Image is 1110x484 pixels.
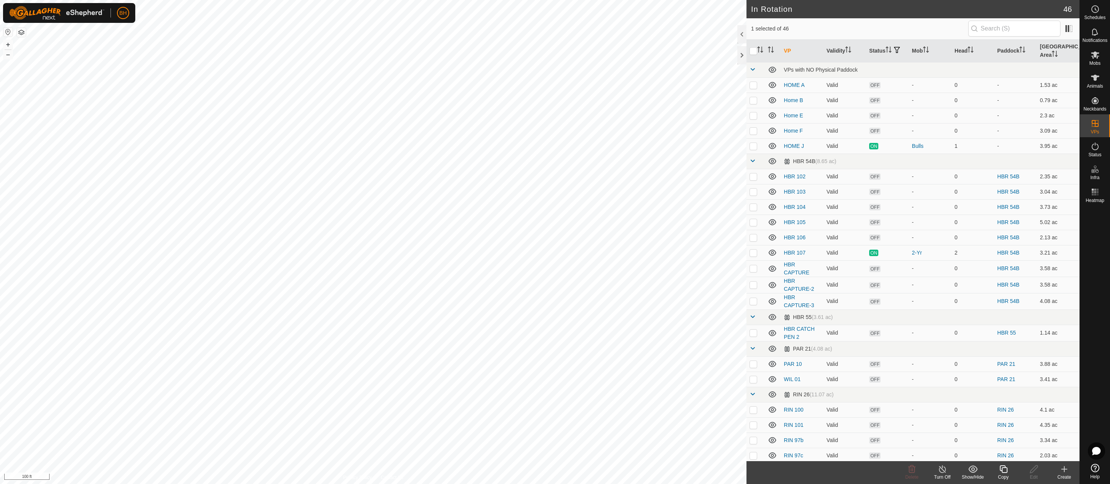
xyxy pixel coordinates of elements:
span: (11.07 ac) [810,391,834,397]
span: OFF [869,452,881,459]
td: 0 [951,325,994,341]
td: 0 [951,277,994,293]
td: 0 [951,402,994,417]
span: Status [1088,152,1101,157]
td: - [994,93,1037,108]
a: RIN 97c [784,452,803,458]
td: 0 [951,260,994,277]
td: 3.21 ac [1037,245,1080,260]
span: OFF [869,361,881,367]
td: Valid [823,325,866,341]
span: BH [119,9,127,17]
a: HBR 106 [784,234,806,240]
a: HBR 54B [997,189,1019,195]
td: 0 [951,93,994,108]
th: [GEOGRAPHIC_DATA] Area [1037,40,1080,63]
div: - [912,360,948,368]
div: - [912,281,948,289]
div: - [912,436,948,444]
div: - [912,329,948,337]
p-sorticon: Activate to sort [923,48,929,54]
td: 0 [951,448,994,463]
a: HBR 105 [784,219,806,225]
p-sorticon: Activate to sort [757,48,763,54]
td: Valid [823,356,866,372]
td: Valid [823,448,866,463]
a: HOME A [784,82,804,88]
span: (3.61 ac) [812,314,833,320]
span: OFF [869,128,881,134]
td: Valid [823,277,866,293]
button: Map Layers [17,28,26,37]
a: HBR CATCH PEN 2 [784,326,815,340]
a: RIN 26 [997,422,1014,428]
span: OFF [869,219,881,226]
td: Valid [823,372,866,387]
td: - [994,77,1037,93]
p-sorticon: Activate to sort [1019,48,1025,54]
td: Valid [823,199,866,215]
div: Show/Hide [958,474,988,481]
a: HBR CAPTURE-2 [784,278,814,292]
span: Infra [1090,175,1099,180]
div: - [912,173,948,181]
span: 1 selected of 46 [751,25,968,33]
a: RIN 97b [784,437,803,443]
span: 46 [1064,3,1072,15]
a: HBR 54B [997,204,1019,210]
a: HBR 103 [784,189,806,195]
td: 2.35 ac [1037,169,1080,184]
td: Valid [823,108,866,123]
span: OFF [869,112,881,119]
img: Gallagher Logo [9,6,104,20]
a: HBR 104 [784,204,806,210]
div: VPs with NO Physical Paddock [784,67,1076,73]
td: - [994,138,1037,154]
div: Edit [1019,474,1049,481]
div: PAR 21 [784,346,832,352]
span: OFF [869,82,881,88]
div: RIN 26 [784,391,834,398]
td: 0 [951,199,994,215]
div: - [912,375,948,383]
span: OFF [869,376,881,383]
td: 2.03 ac [1037,448,1080,463]
td: 1.53 ac [1037,77,1080,93]
td: 3.04 ac [1037,184,1080,199]
td: Valid [823,184,866,199]
div: - [912,96,948,104]
td: 0.79 ac [1037,93,1080,108]
div: - [912,452,948,460]
td: Valid [823,245,866,260]
div: - [912,203,948,211]
td: 0 [951,123,994,138]
a: PAR 21 [997,376,1015,382]
a: RIN 26 [997,452,1014,458]
span: Help [1090,474,1100,479]
td: Valid [823,138,866,154]
th: Paddock [994,40,1037,63]
td: 3.95 ac [1037,138,1080,154]
td: Valid [823,402,866,417]
div: - [912,421,948,429]
td: 0 [951,184,994,199]
span: Schedules [1084,15,1105,20]
span: Heatmap [1086,198,1104,203]
td: 0 [951,433,994,448]
td: 3.73 ac [1037,199,1080,215]
span: OFF [869,282,881,288]
span: OFF [869,266,881,272]
th: Status [866,40,909,63]
td: Valid [823,260,866,277]
div: Create [1049,474,1080,481]
a: Home E [784,112,803,119]
a: HBR 54B [997,298,1019,304]
a: RIN 100 [784,407,803,413]
th: Head [951,40,994,63]
td: Valid [823,215,866,230]
button: + [3,40,13,49]
td: Valid [823,293,866,309]
span: Neckbands [1083,107,1106,111]
td: 3.09 ac [1037,123,1080,138]
div: - [912,218,948,226]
